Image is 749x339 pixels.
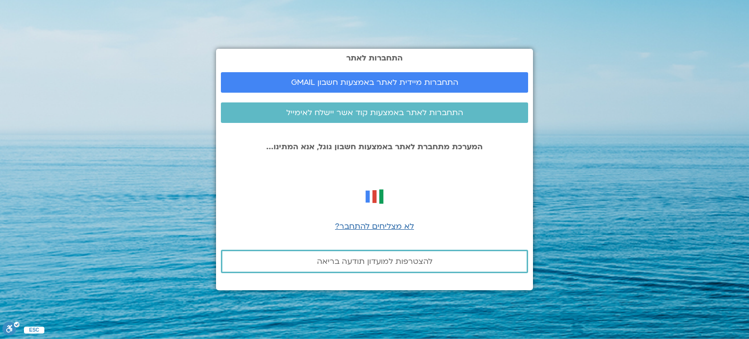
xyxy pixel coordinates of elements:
[221,54,528,62] h2: התחברות לאתר
[221,72,528,93] a: התחברות מיידית לאתר באמצעות חשבון GMAIL
[317,257,433,266] span: להצטרפות למועדון תודעה בריאה
[221,250,528,273] a: להצטרפות למועדון תודעה בריאה
[221,102,528,123] a: התחברות לאתר באמצעות קוד אשר יישלח לאימייל
[291,78,458,87] span: התחברות מיידית לאתר באמצעות חשבון GMAIL
[335,221,414,232] a: לא מצליחים להתחבר?
[286,108,463,117] span: התחברות לאתר באמצעות קוד אשר יישלח לאימייל
[221,142,528,151] p: המערכת מתחברת לאתר באמצעות חשבון גוגל, אנא המתינו...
